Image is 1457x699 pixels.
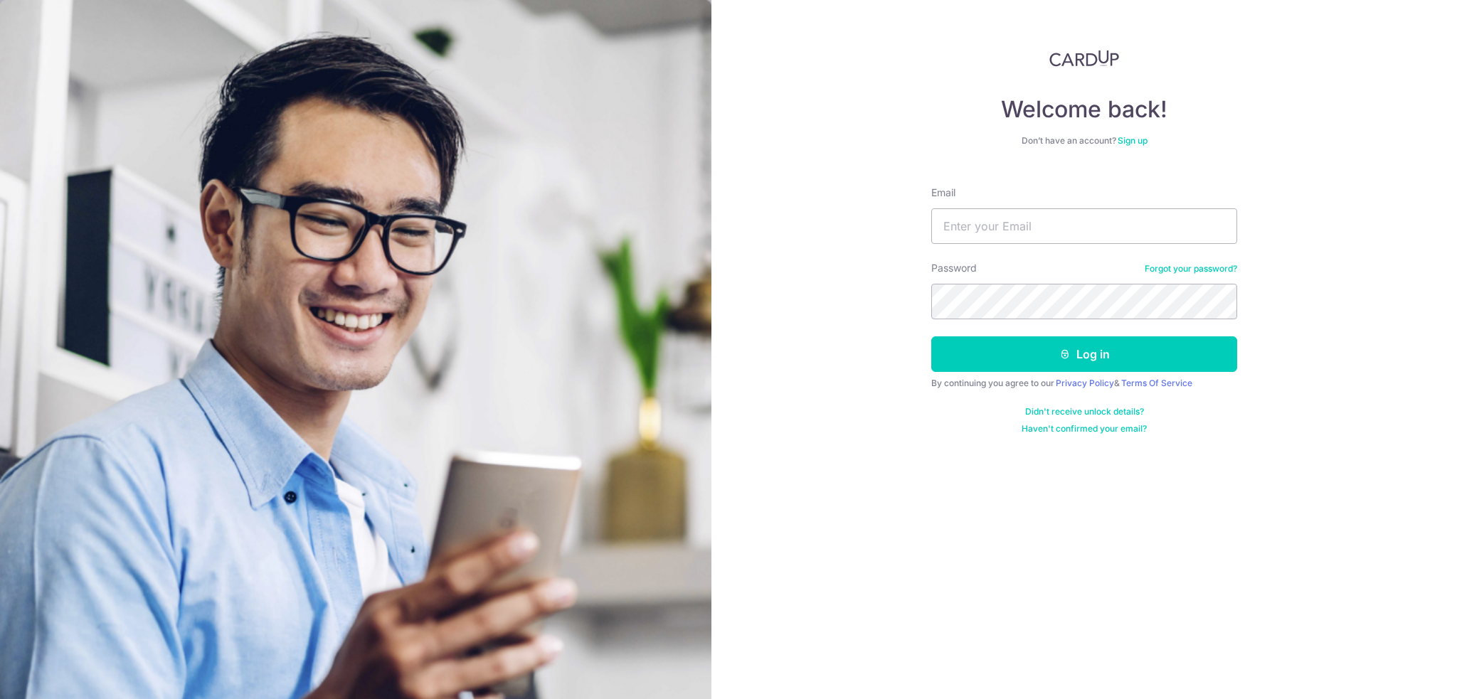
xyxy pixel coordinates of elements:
button: Log in [931,336,1237,372]
a: Sign up [1118,135,1148,146]
label: Email [931,186,955,200]
a: Haven't confirmed your email? [1022,423,1147,434]
div: By continuing you agree to our & [931,378,1237,389]
input: Enter your Email [931,208,1237,244]
a: Forgot your password? [1145,263,1237,274]
h4: Welcome back! [931,95,1237,124]
label: Password [931,261,977,275]
img: CardUp Logo [1049,50,1119,67]
div: Don’t have an account? [931,135,1237,146]
a: Privacy Policy [1056,378,1114,388]
a: Didn't receive unlock details? [1025,406,1144,417]
a: Terms Of Service [1121,378,1192,388]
